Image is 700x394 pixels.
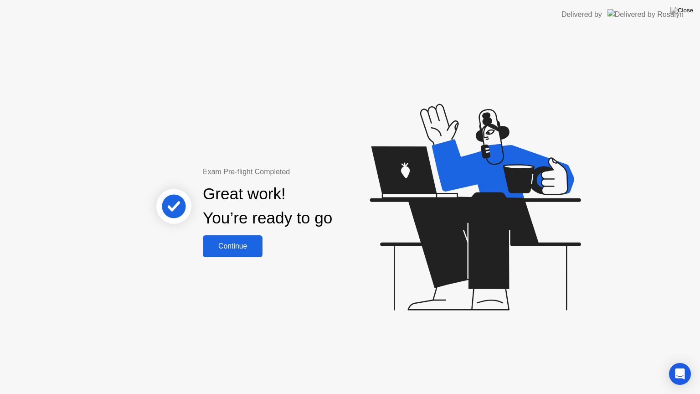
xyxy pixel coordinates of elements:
[670,7,693,14] img: Close
[203,166,391,177] div: Exam Pre-flight Completed
[203,182,332,230] div: Great work! You’re ready to go
[607,9,684,20] img: Delivered by Rosalyn
[203,235,262,257] button: Continue
[561,9,602,20] div: Delivered by
[669,363,691,385] div: Open Intercom Messenger
[206,242,260,250] div: Continue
